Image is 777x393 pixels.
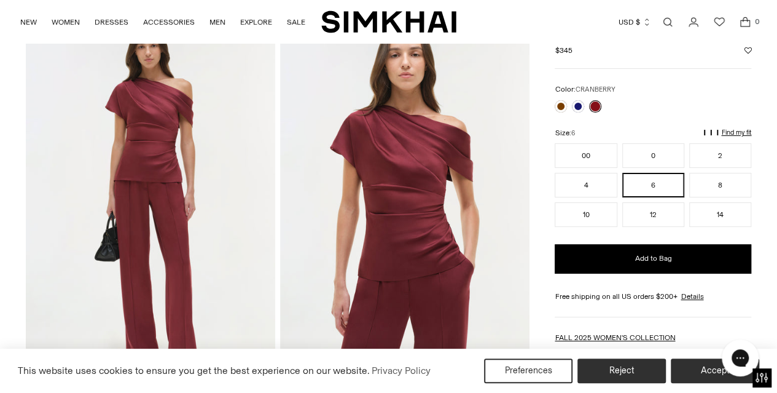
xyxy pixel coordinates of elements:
[143,9,195,36] a: ACCESSORIES
[681,10,706,34] a: Go to the account page
[577,359,666,383] button: Reject
[555,84,615,95] label: Color:
[575,85,615,93] span: CRANBERRY
[555,291,751,302] div: Free shipping on all US orders $200+
[555,173,617,197] button: 4
[321,10,456,34] a: SIMKHAI
[707,10,732,34] a: Wishlist
[287,9,305,36] a: SALE
[655,10,680,34] a: Open search modal
[689,202,751,227] button: 14
[571,129,574,137] span: 6
[20,9,37,36] a: NEW
[751,16,762,27] span: 0
[622,173,684,197] button: 6
[52,9,80,36] a: WOMEN
[26,15,275,390] img: Phoebe Draped Satin Top
[370,362,432,380] a: Privacy Policy (opens in a new tab)
[622,202,684,227] button: 12
[634,253,671,264] span: Add to Bag
[555,45,572,56] span: $345
[555,127,574,139] label: Size:
[671,359,759,383] button: Accept
[716,335,765,381] iframe: Gorgias live chat messenger
[280,15,529,390] img: Phoebe Draped Satin Top
[18,365,370,376] span: This website uses cookies to ensure you get the best experience on our website.
[689,143,751,168] button: 2
[555,333,675,342] a: FALL 2025 WOMEN'S COLLECTION
[744,47,751,54] button: Add to Wishlist
[95,9,128,36] a: DRESSES
[484,359,572,383] button: Preferences
[733,10,757,34] a: Open cart modal
[622,143,684,168] button: 0
[10,346,123,383] iframe: Sign Up via Text for Offers
[555,244,751,274] button: Add to Bag
[681,291,703,302] a: Details
[555,143,617,168] button: 00
[619,9,651,36] button: USD $
[209,9,225,36] a: MEN
[689,173,751,197] button: 8
[240,9,272,36] a: EXPLORE
[555,202,617,227] button: 10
